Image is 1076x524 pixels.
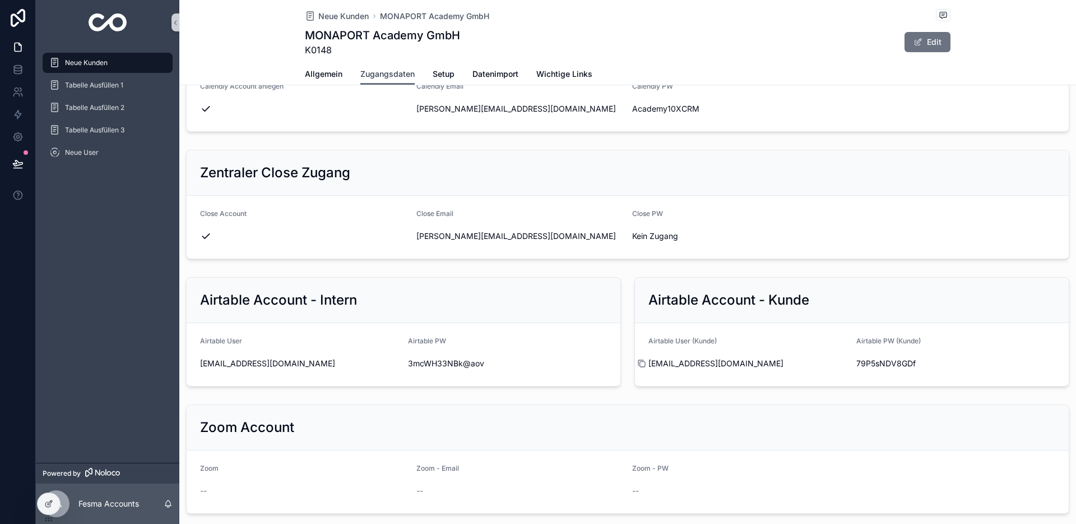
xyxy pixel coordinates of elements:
span: 3mcWH33NBk@aov [408,358,607,369]
a: Allgemein [305,64,342,86]
span: Powered by [43,469,81,478]
span: Airtable User [200,337,242,345]
span: Airtable PW (Kunde) [856,337,921,345]
span: -- [632,485,639,497]
button: Edit [905,32,950,52]
span: Kein Zugang [632,231,840,242]
span: -- [200,485,207,497]
span: Allgemein [305,68,342,80]
span: Calendly Email [416,82,463,90]
p: Fesma Accounts [78,498,139,509]
h1: MONAPORT Academy GmbH [305,27,460,43]
a: Setup [433,64,454,86]
img: App logo [89,13,127,31]
span: Zugangsdaten [360,68,415,80]
span: Close PW [632,209,663,218]
h2: Zentraler Close Zugang [200,164,350,182]
span: Datenimport [472,68,518,80]
span: Tabelle Ausfüllen 3 [65,126,124,135]
span: Calendly PW [632,82,673,90]
span: [EMAIL_ADDRESS][DOMAIN_NAME] [200,358,399,369]
span: Airtable User (Kunde) [648,337,717,345]
span: Tabelle Ausfüllen 2 [65,103,124,112]
a: Neue User [43,143,173,163]
span: Neue User [65,148,99,157]
span: Academy10XCRM [632,103,840,114]
span: [PERSON_NAME][EMAIL_ADDRESS][DOMAIN_NAME] [416,103,624,114]
span: Neue Kunden [65,58,108,67]
h2: Zoom Account [200,419,294,436]
span: K0148 [305,43,460,57]
span: Airtable PW [408,337,446,345]
a: Tabelle Ausfüllen 1 [43,75,173,95]
span: Wichtige Links [536,68,592,80]
span: 79P5sNDV8GDf [856,358,1055,369]
a: Neue Kunden [43,53,173,73]
span: Neue Kunden [318,11,369,22]
span: Zoom - Email [416,464,459,472]
span: [PERSON_NAME][EMAIL_ADDRESS][DOMAIN_NAME] [416,231,624,242]
a: Powered by [36,463,179,484]
span: Close Email [416,209,453,218]
a: Tabelle Ausfüllen 2 [43,98,173,118]
a: MONAPORT Academy GmbH [380,11,489,22]
span: Close Account [200,209,247,218]
h2: Airtable Account - Kunde [648,291,809,309]
span: Setup [433,68,454,80]
a: Neue Kunden [305,11,369,22]
span: -- [416,485,423,497]
span: Zoom - PW [632,464,669,472]
a: Zugangsdaten [360,64,415,85]
div: scrollable content [36,45,179,177]
span: Tabelle Ausfüllen 1 [65,81,123,90]
a: Wichtige Links [536,64,592,86]
h2: Airtable Account - Intern [200,291,357,309]
a: Datenimport [472,64,518,86]
a: Tabelle Ausfüllen 3 [43,120,173,140]
span: [EMAIL_ADDRESS][DOMAIN_NAME] [648,358,847,369]
span: Calendly Account anlegen [200,82,284,90]
span: Zoom [200,464,219,472]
